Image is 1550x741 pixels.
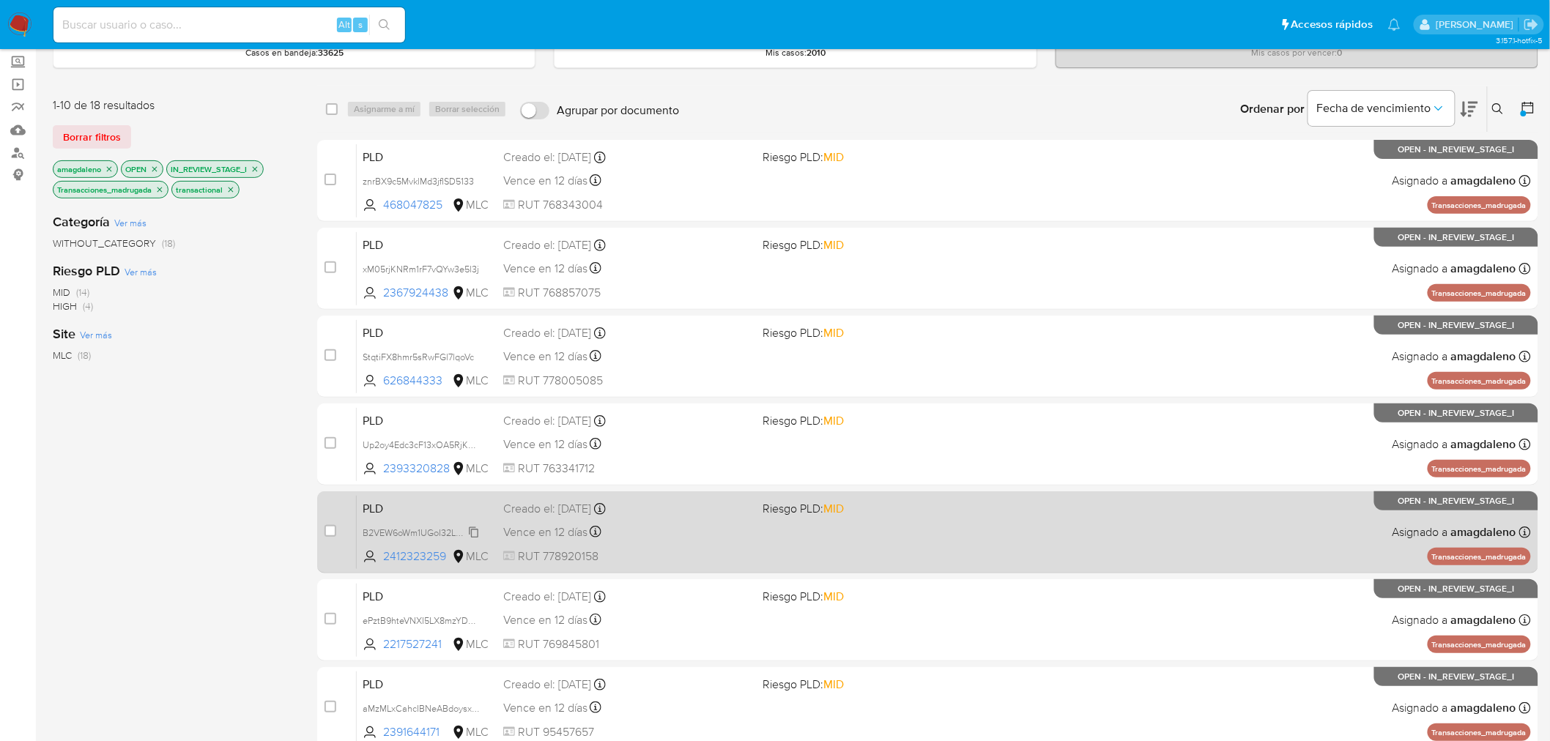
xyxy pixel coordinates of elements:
input: Buscar usuario o caso... [53,15,405,34]
span: Alt [338,18,350,31]
span: Accesos rápidos [1291,17,1373,32]
span: s [358,18,363,31]
span: 3.157.1-hotfix-5 [1496,34,1543,46]
button: search-icon [369,15,399,35]
p: aline.magdaleno@mercadolibre.com [1436,18,1519,31]
a: Salir [1524,17,1539,32]
a: Notificaciones [1388,18,1401,31]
